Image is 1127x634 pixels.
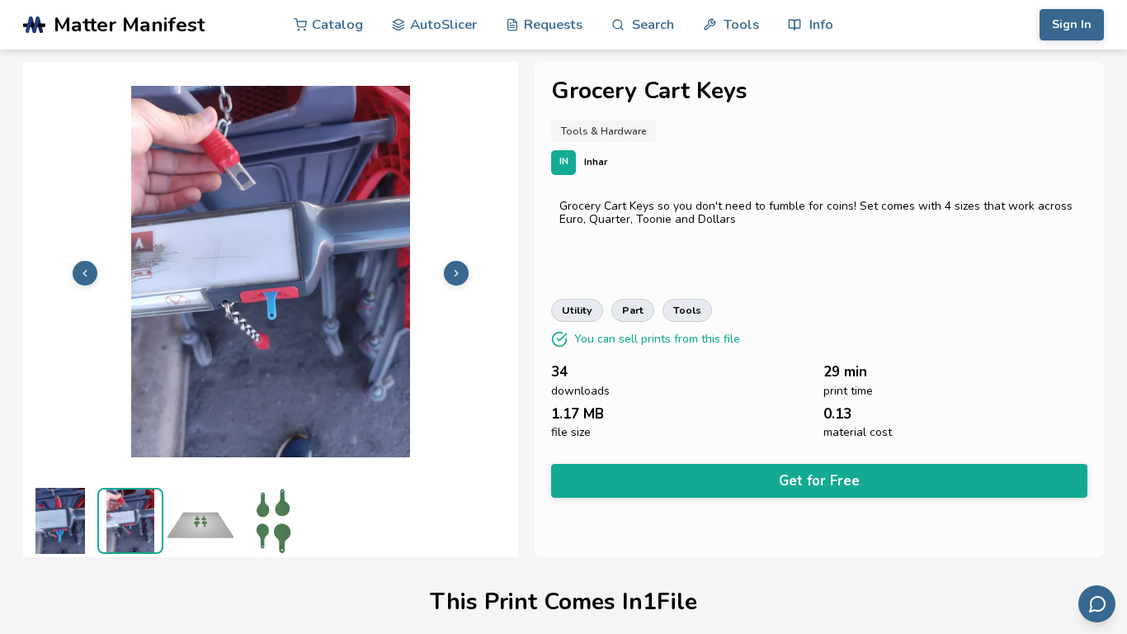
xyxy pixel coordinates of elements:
[238,488,304,554] img: All_CartKey_Sizes_PIP_3D_Preview
[551,385,610,398] span: downloads
[551,426,591,439] span: file size
[584,154,607,171] p: Inhar
[430,589,697,615] h1: This Print Comes In 1 File
[167,488,233,554] img: All_CartKey_Sizes_PIP_Print_Bed_Preview
[551,364,568,380] span: 34
[559,200,1079,226] div: Grocery Cart Keys so you don't need to fumble for coins! Set comes with 4 sizes that work across ...
[1040,9,1104,40] button: Sign In
[551,406,604,422] span: 1.17 MB
[551,464,1087,498] button: Get for Free
[823,406,851,422] span: 0.13
[551,78,1087,104] h1: Grocery Cart Keys
[54,13,205,36] span: Matter Manifest
[559,157,568,168] span: IN
[551,299,603,322] a: utility
[551,121,656,142] a: Tools & Hardware
[1078,585,1115,622] button: Send feedback via email
[663,299,712,322] a: tools
[611,299,654,322] a: part
[823,426,892,439] span: material cost
[823,364,867,380] span: 29 min
[823,385,873,398] span: print time
[574,330,740,348] p: You can sell prints from this file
